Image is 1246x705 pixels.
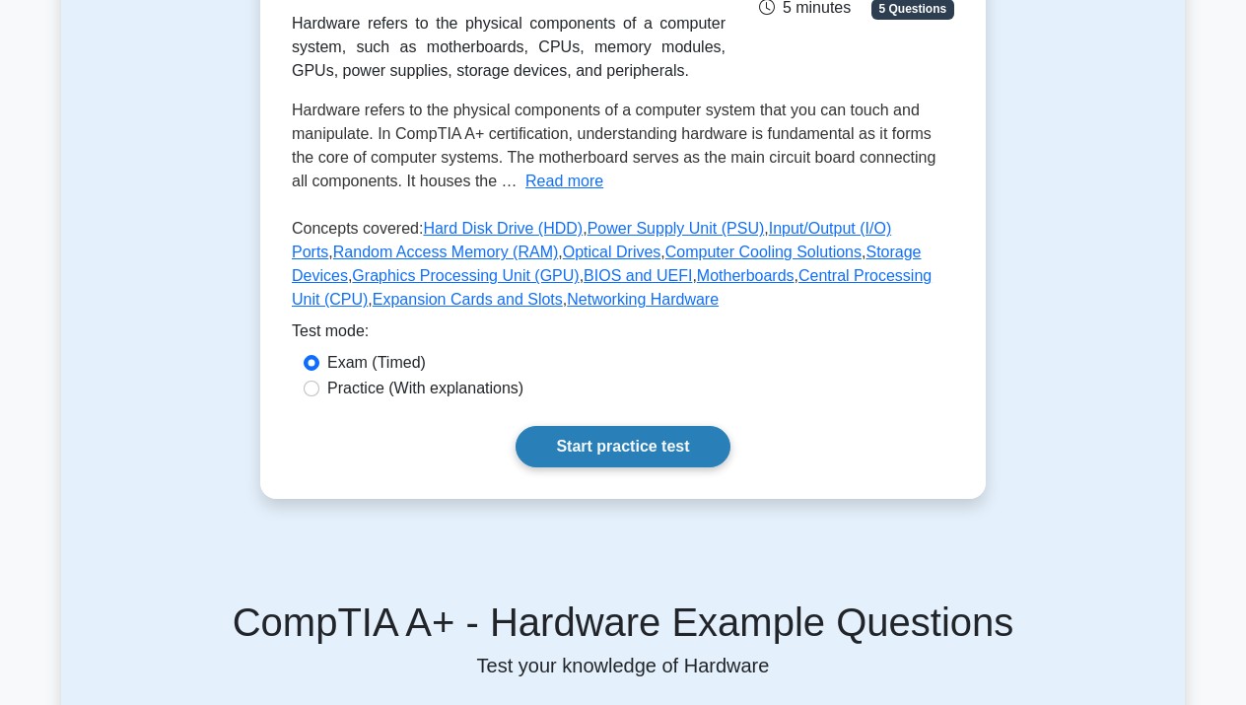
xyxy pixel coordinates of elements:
a: Hard Disk Drive (HDD) [423,220,583,237]
a: Random Access Memory (RAM) [333,244,559,260]
div: Hardware refers to the physical components of a computer system, such as motherboards, CPUs, memo... [292,12,726,83]
a: Storage Devices [292,244,922,284]
a: Optical Drives [563,244,661,260]
a: Graphics Processing Unit (GPU) [352,267,579,284]
a: Power Supply Unit (PSU) [588,220,765,237]
label: Practice (With explanations) [327,377,523,400]
span: Hardware refers to the physical components of a computer system that you can touch and manipulate... [292,102,935,189]
label: Exam (Timed) [327,351,426,375]
p: Test your knowledge of Hardware [85,654,1161,677]
a: Computer Cooling Solutions [665,244,862,260]
button: Read more [525,170,603,193]
a: Networking Hardware [567,291,719,308]
a: Expansion Cards and Slots [373,291,563,308]
a: BIOS and UEFI [584,267,692,284]
h5: CompTIA A+ - Hardware Example Questions [85,599,1161,646]
div: Test mode: [292,319,954,351]
p: Concepts covered: , , , , , , , , , , , , [292,217,954,319]
a: Motherboards [697,267,795,284]
a: Start practice test [516,426,729,467]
